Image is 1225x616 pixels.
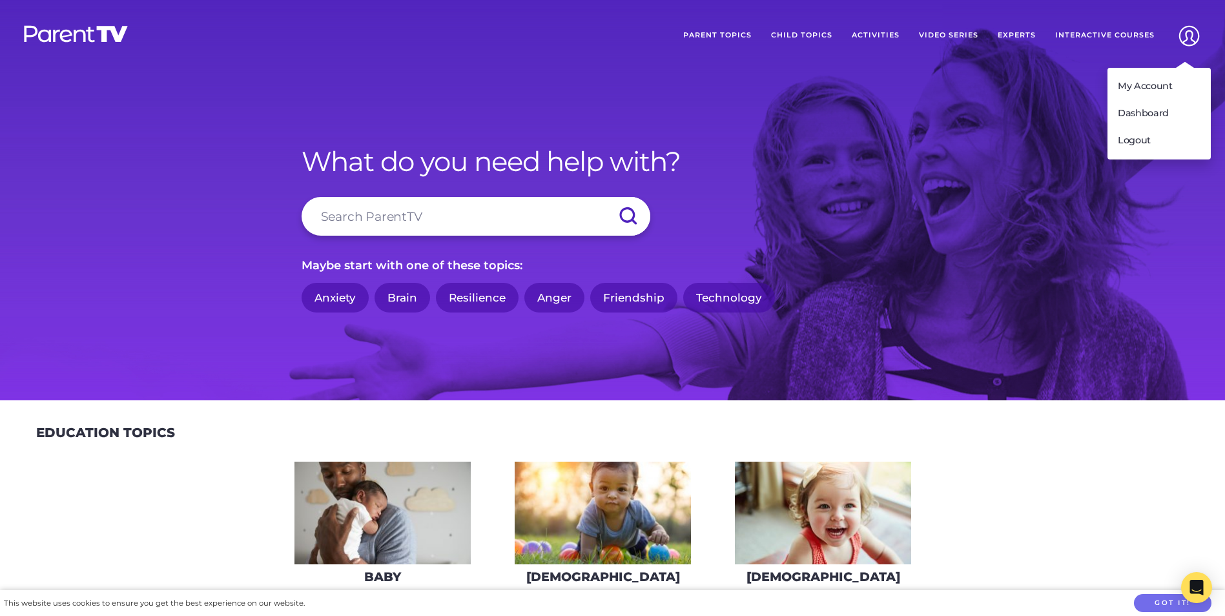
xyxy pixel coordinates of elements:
input: Search ParentTV [302,197,650,236]
img: Account [1173,19,1206,52]
img: iStock-620709410-275x160.jpg [515,462,691,564]
a: Anger [524,283,584,313]
a: [DEMOGRAPHIC_DATA] [734,461,912,593]
h3: [DEMOGRAPHIC_DATA] [746,570,900,584]
div: Open Intercom Messenger [1181,572,1212,603]
a: Brain [375,283,430,313]
a: Anxiety [302,283,369,313]
a: [DEMOGRAPHIC_DATA] [514,461,692,593]
a: Video Series [909,19,988,52]
h3: [DEMOGRAPHIC_DATA] [526,570,680,584]
a: Activities [842,19,909,52]
button: Got it! [1134,594,1211,613]
a: Child Topics [761,19,842,52]
img: iStock-678589610_super-275x160.jpg [735,462,911,564]
a: Interactive Courses [1045,19,1164,52]
img: parenttv-logo-white.4c85aaf.svg [23,25,129,43]
a: Baby [294,461,471,593]
h2: Education Topics [36,425,175,440]
div: This website uses cookies to ensure you get the best experience on our website. [4,597,305,610]
p: Maybe start with one of these topics: [302,255,924,276]
a: Technology [683,283,775,313]
a: Logout [1107,127,1211,154]
h1: What do you need help with? [302,145,924,178]
a: Friendship [590,283,677,313]
a: Parent Topics [674,19,761,52]
a: Experts [988,19,1045,52]
a: My Account [1107,73,1211,100]
a: Resilience [436,283,519,313]
input: Submit [605,197,650,236]
img: AdobeStock_144860523-275x160.jpeg [294,462,471,564]
h3: Baby [364,570,401,584]
a: Dashboard [1107,100,1211,127]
